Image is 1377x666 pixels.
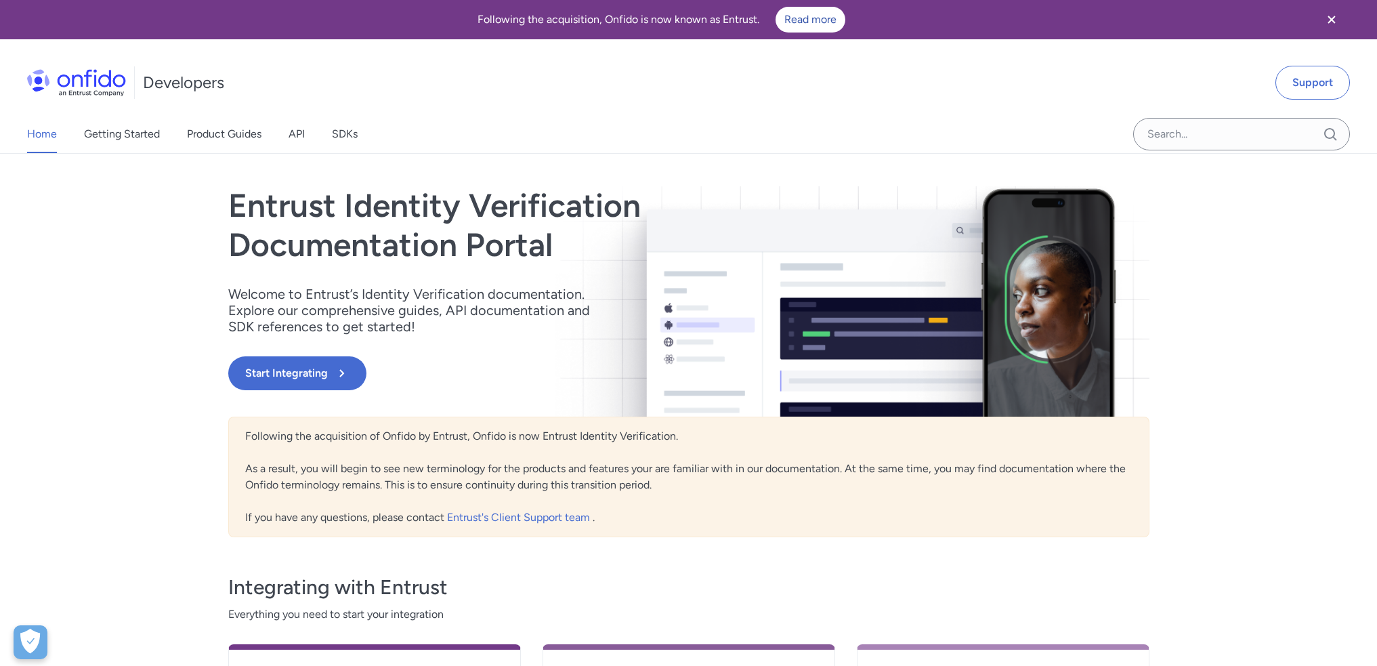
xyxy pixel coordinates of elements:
[143,72,224,93] h1: Developers
[228,186,873,264] h1: Entrust Identity Verification Documentation Portal
[228,356,873,390] a: Start Integrating
[16,7,1307,33] div: Following the acquisition, Onfido is now known as Entrust.
[187,115,261,153] a: Product Guides
[228,606,1149,623] span: Everything you need to start your integration
[332,115,358,153] a: SDKs
[27,115,57,153] a: Home
[776,7,845,33] a: Read more
[1323,12,1340,28] svg: Close banner
[14,625,47,659] button: Open Preferences
[1133,118,1350,150] input: Onfido search input field
[228,356,366,390] button: Start Integrating
[84,115,160,153] a: Getting Started
[228,417,1149,537] div: Following the acquisition of Onfido by Entrust, Onfido is now Entrust Identity Verification. As a...
[289,115,305,153] a: API
[447,511,593,524] a: Entrust's Client Support team
[1275,66,1350,100] a: Support
[228,286,608,335] p: Welcome to Entrust’s Identity Verification documentation. Explore our comprehensive guides, API d...
[1307,3,1357,37] button: Close banner
[228,574,1149,601] h3: Integrating with Entrust
[27,69,126,96] img: Onfido Logo
[14,625,47,659] div: Cookie Preferences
